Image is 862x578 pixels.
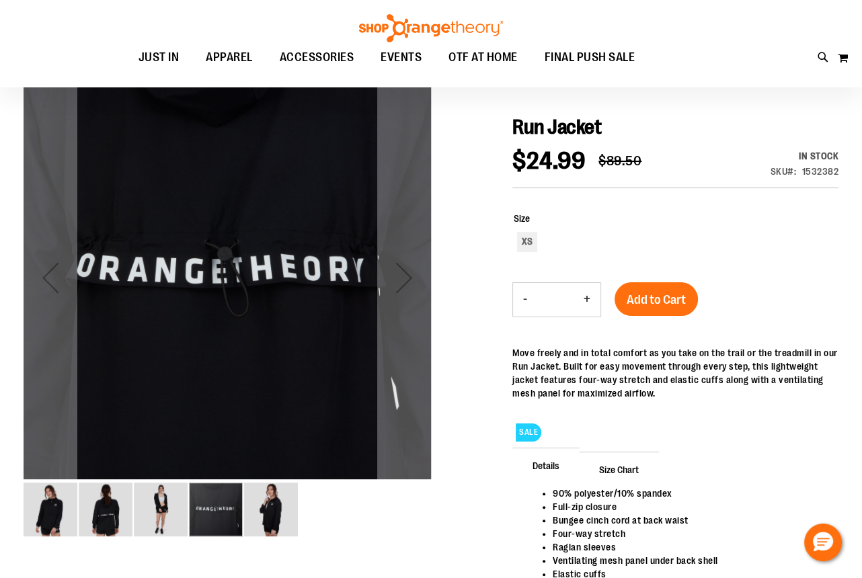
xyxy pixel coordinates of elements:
li: Bungee cinch cord at back waist [553,513,825,527]
span: ACCESSORIES [280,42,354,73]
button: Increase product quantity [574,283,600,317]
div: image 1 of 5 [24,481,79,538]
span: JUST IN [139,42,180,73]
div: Move freely and in total comfort as you take on the trail or the treadmill in our Run Jacket. Bui... [512,346,838,400]
div: Next [377,74,431,481]
img: Product image for Run Jacket [24,483,77,536]
a: ACCESSORIES [266,42,368,73]
button: Decrease product quantity [513,283,537,317]
li: 90% polyester/10% spandex [553,487,825,500]
span: Size Chart [579,452,659,487]
li: Ventilating mesh panel under back shell [553,554,825,567]
li: Raglan sleeves [553,540,825,554]
span: $24.99 [512,147,585,175]
a: FINAL PUSH SALE [531,42,649,73]
img: Alternate image #1 for 1532382 [79,483,132,536]
div: In stock [771,149,839,163]
img: Alternate image #2 for 1532382 [134,483,188,536]
strong: SKU [771,166,797,177]
button: Add to Cart [615,282,698,316]
span: Run Jacket [512,116,601,138]
span: SALE [516,423,541,442]
span: Add to Cart [627,292,686,307]
a: EVENTS [367,42,435,73]
div: image 3 of 5 [134,481,189,538]
span: Details [512,448,580,483]
span: FINAL PUSH SALE [545,42,635,73]
div: carousel [24,74,431,538]
span: $89.50 [598,153,641,169]
img: Alternate image #4 for 1532382 [244,483,298,536]
span: OTF AT HOME [448,42,518,73]
a: JUST IN [125,42,193,73]
span: Size [514,213,530,224]
img: Shop Orangetheory [357,14,505,42]
img: Alternate image #3 for 1532382 [24,72,431,479]
a: APPAREL [192,42,266,73]
div: image 5 of 5 [244,481,298,538]
button: Hello, have a question? Let’s chat. [804,524,842,561]
div: XS [517,232,537,252]
span: APPAREL [206,42,253,73]
div: image 2 of 5 [79,481,134,538]
div: Availability [771,149,839,163]
div: 1532382 [802,165,839,178]
a: OTF AT HOME [435,42,531,73]
input: Product quantity [537,284,574,316]
div: image 4 of 5 [189,481,244,538]
div: Previous [24,74,77,481]
li: Full-zip closure [553,500,825,513]
span: EVENTS [381,42,422,73]
li: Four-way stretch [553,527,825,540]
